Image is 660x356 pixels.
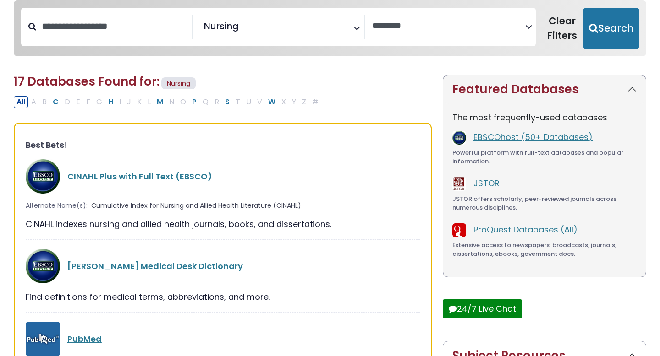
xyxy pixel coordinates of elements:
[473,131,593,143] a: EBSCOhost (50+ Databases)
[14,96,28,108] button: All
[26,140,420,150] h3: Best Bets!
[583,8,639,49] button: Submit for Search Results
[443,299,522,318] button: 24/7 Live Chat
[67,260,243,272] a: [PERSON_NAME] Medical Desk Dictionary
[200,19,239,33] li: Nursing
[14,0,646,56] nav: Search filters
[91,201,301,210] span: Cumulative Index for Nursing and Allied Health Literature (CINAHL)
[14,96,322,107] div: Alpha-list to filter by first letter of database name
[452,241,637,259] div: Extensive access to newspapers, broadcasts, journals, dissertations, ebooks, government docs.
[50,96,61,108] button: Filter Results C
[452,148,637,166] div: Powerful platform with full-text databases and popular information.
[452,111,637,124] p: The most frequently-used databases
[14,73,159,90] span: 17 Databases Found for:
[189,96,199,108] button: Filter Results P
[26,201,88,210] span: Alternate Name(s):
[204,19,239,33] span: Nursing
[222,96,232,108] button: Filter Results S
[541,8,583,49] button: Clear Filters
[241,24,247,34] textarea: Search
[105,96,116,108] button: Filter Results H
[154,96,166,108] button: Filter Results M
[452,194,637,212] div: JSTOR offers scholarly, peer-reviewed journals across numerous disciplines.
[67,333,102,345] a: PubMed
[473,178,500,189] a: JSTOR
[265,96,278,108] button: Filter Results W
[26,218,420,230] div: CINAHL indexes nursing and allied health journals, books, and dissertations.
[473,224,577,235] a: ProQuest Databases (All)
[372,22,525,31] textarea: Search
[443,75,646,104] button: Featured Databases
[67,171,212,182] a: CINAHL Plus with Full Text (EBSCO)
[36,19,192,34] input: Search database by title or keyword
[26,291,420,303] div: Find definitions for medical terms, abbreviations, and more.
[161,77,196,90] span: Nursing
